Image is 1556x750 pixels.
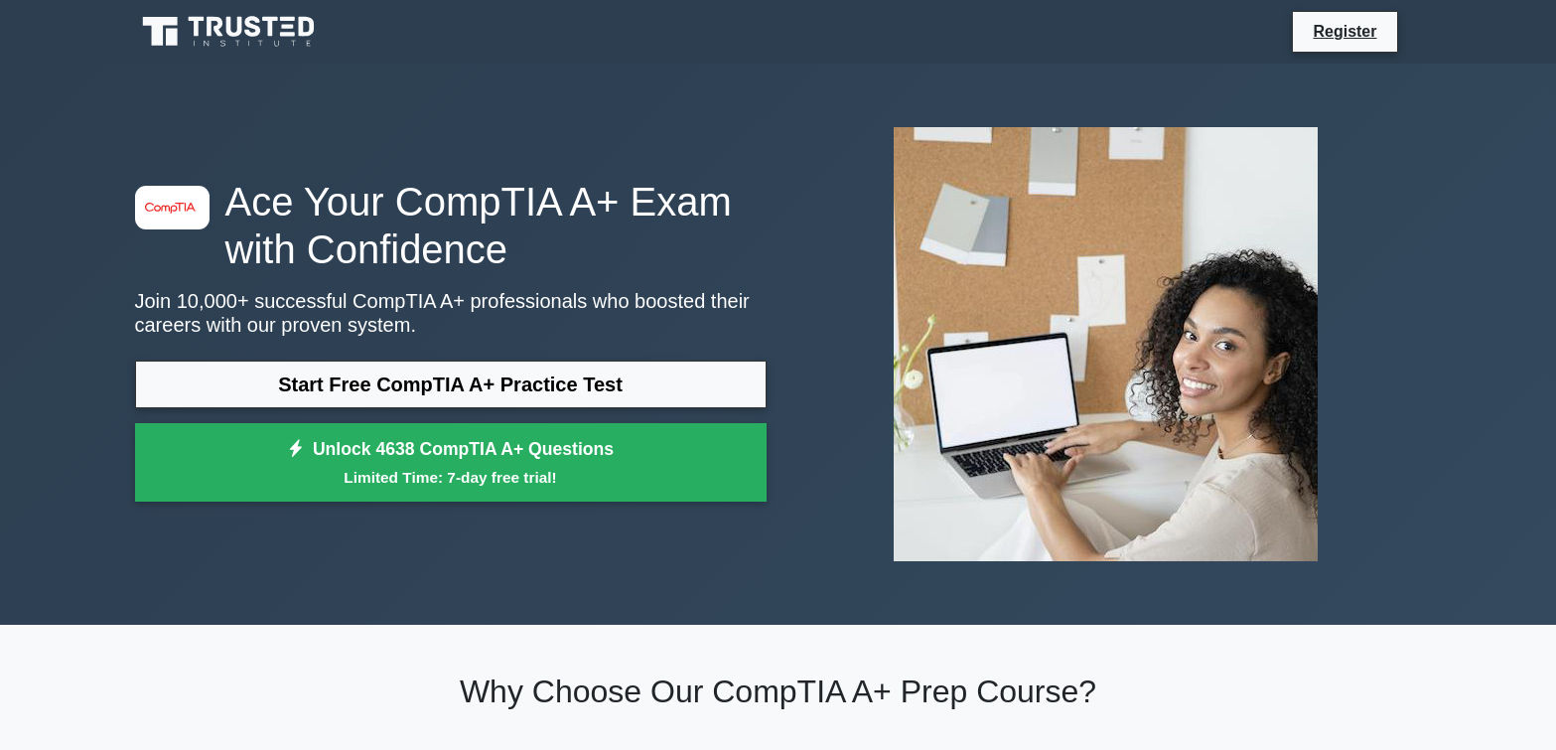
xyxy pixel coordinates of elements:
h1: Ace Your CompTIA A+ Exam with Confidence [135,178,767,273]
a: Start Free CompTIA A+ Practice Test [135,361,767,408]
h2: Why Choose Our CompTIA A+ Prep Course? [135,673,1422,710]
a: Unlock 4638 CompTIA A+ QuestionsLimited Time: 7-day free trial! [135,423,767,503]
small: Limited Time: 7-day free trial! [160,466,742,489]
a: Register [1301,19,1388,44]
p: Join 10,000+ successful CompTIA A+ professionals who boosted their careers with our proven system. [135,289,767,337]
